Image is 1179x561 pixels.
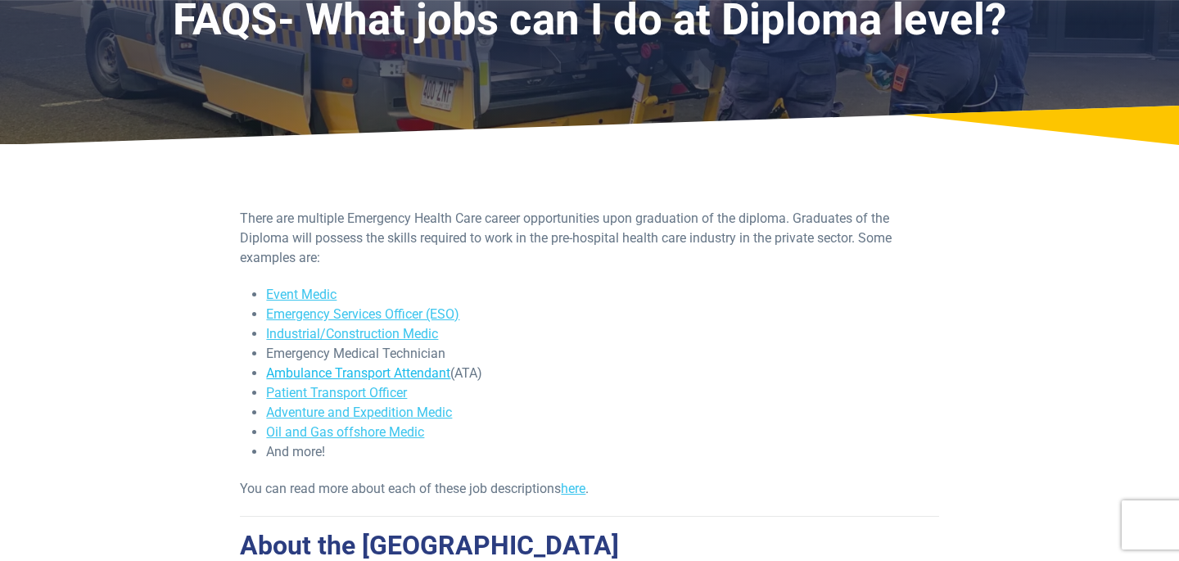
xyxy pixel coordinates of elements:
a: here [561,481,585,496]
p: You can read more about each of these job descriptions . [240,479,938,499]
h2: About the [GEOGRAPHIC_DATA] [240,530,938,561]
a: Patient Transport Officer [266,385,407,400]
a: Event Medic [266,287,337,302]
p: There are multiple Emergency Health Care career opportunities upon graduation of the diploma. Gra... [240,209,938,268]
a: Emergency Services Officer (ESO) [266,306,459,322]
li: And more! [266,442,938,462]
a: Ambulance Transport Attendant [266,365,450,381]
a: Adventure and Expedition Medic [266,405,452,420]
a: Oil and Gas offshore Medic [266,424,424,440]
li: (ATA) [266,364,938,383]
a: Industrial/Construction Medic [266,326,438,342]
li: Emergency Medical Technician [266,344,938,364]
